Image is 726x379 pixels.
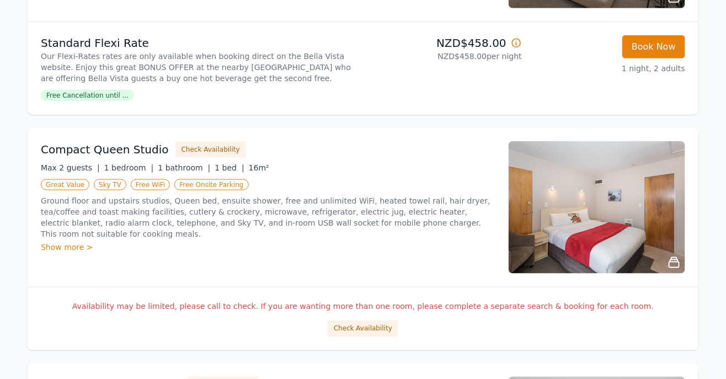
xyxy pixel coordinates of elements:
p: 1 night, 2 adults [531,63,685,74]
span: Max 2 guests | [41,163,100,172]
p: NZD$458.00 [367,35,522,51]
span: 1 bed | [215,163,244,172]
span: Free Cancellation until ... [41,90,134,101]
button: Check Availability [328,321,398,337]
span: Free Onsite Parking [174,179,248,190]
p: Availability may be limited, please call to check. If you are wanting more than one room, please ... [41,301,685,312]
span: 1 bedroom | [104,163,154,172]
p: Ground floor and upstairs studios, Queen bed, ensuite shower, free and unlimited WiFi, heated tow... [41,195,495,239]
p: Our Flexi-Rates rates are only available when booking direct on the Bella Vista website. Enjoy th... [41,51,359,84]
button: Check Availability [175,141,246,158]
span: Great Value [41,179,89,190]
p: Standard Flexi Rate [41,35,359,51]
span: 16m² [249,163,269,172]
h3: Compact Queen Studio [41,142,169,157]
p: NZD$458.00 per night [367,51,522,62]
span: Sky TV [94,179,126,190]
button: Book Now [622,35,685,58]
div: Show more > [41,242,495,253]
span: Free WiFi [131,179,170,190]
span: 1 bathroom | [158,163,210,172]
